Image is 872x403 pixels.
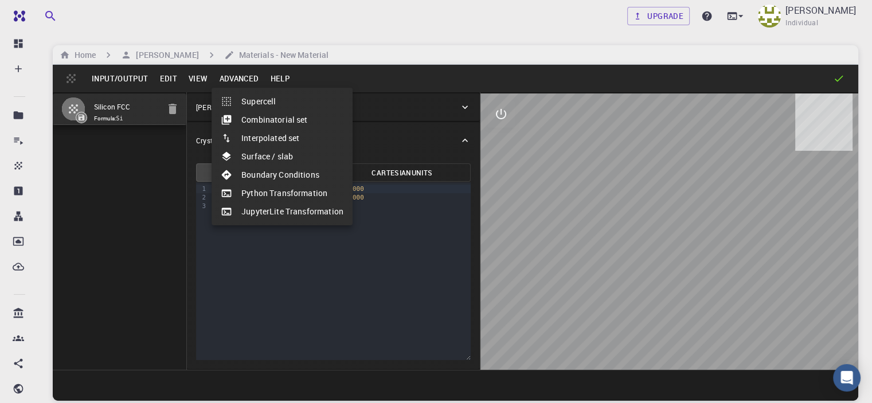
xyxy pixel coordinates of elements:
[212,202,353,221] li: JupyterLite Transformation
[212,129,353,147] li: Interpolated set
[212,111,353,129] li: Combinatorial set
[212,147,353,166] li: Surface / slab
[23,8,64,18] span: Support
[212,166,353,184] li: Boundary Conditions
[833,364,861,392] div: Open Intercom Messenger
[212,92,353,111] li: Supercell
[212,184,353,202] li: Python Transformation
